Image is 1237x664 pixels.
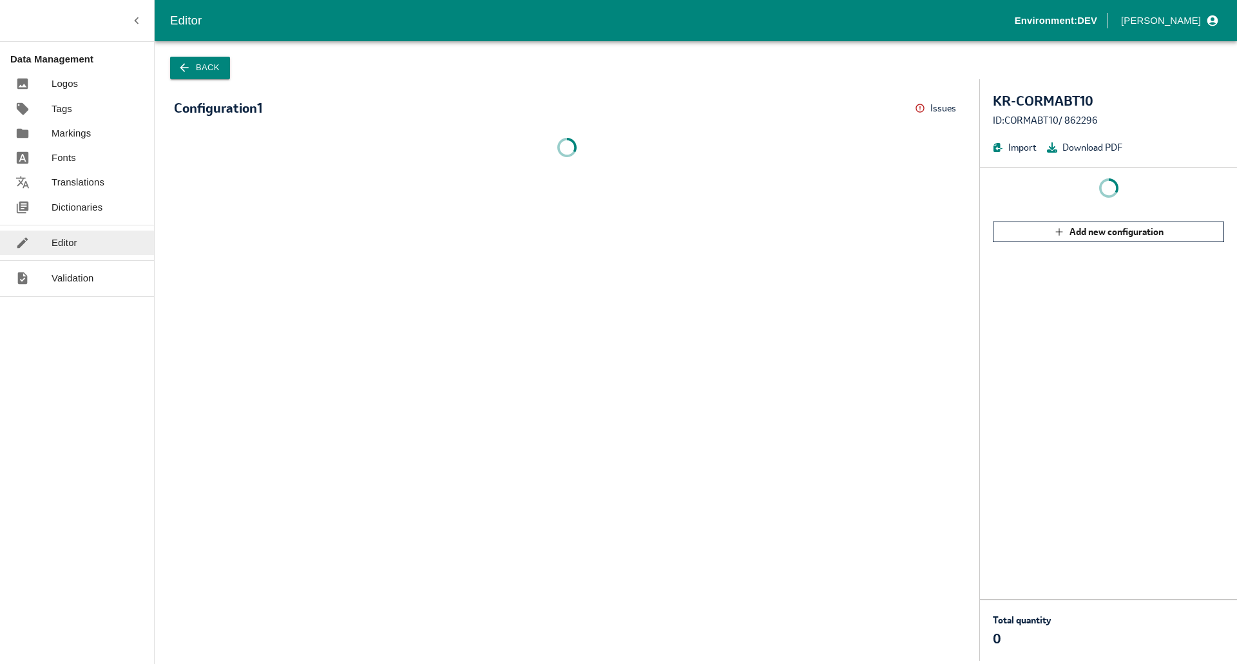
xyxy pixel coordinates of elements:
div: Editor [170,11,1015,30]
div: Configuration 1 [174,101,262,115]
p: Environment: DEV [1015,14,1097,28]
p: Dictionaries [52,200,102,214]
button: Issues [915,99,960,119]
p: Editor [52,236,77,250]
p: Total quantity [993,613,1051,627]
p: Markings [52,126,91,140]
p: 0 [993,630,1051,648]
p: Logos [52,77,78,91]
button: profile [1116,10,1222,32]
button: Download PDF [1047,140,1122,155]
button: Import [993,140,1037,155]
div: ID: CORMABT10 / 862296 [993,113,1224,128]
p: Tags [52,102,72,116]
p: Fonts [52,151,76,165]
p: Data Management [10,52,154,66]
button: Add new configuration [993,222,1224,242]
p: [PERSON_NAME] [1121,14,1201,28]
div: KR-CORMABT10 [993,92,1224,110]
p: Translations [52,175,104,189]
button: Back [170,57,230,79]
p: Validation [52,271,94,285]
